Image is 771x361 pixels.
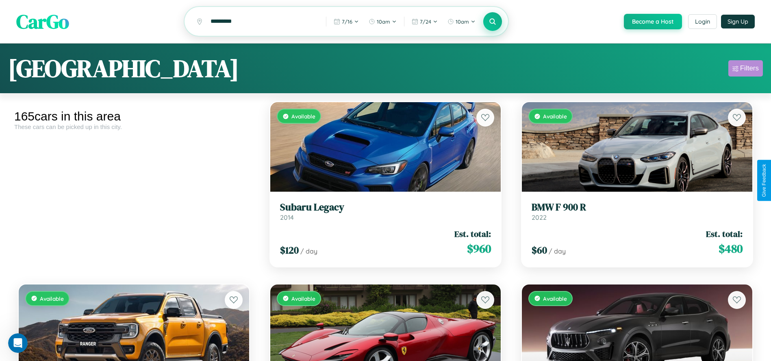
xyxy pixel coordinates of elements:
button: 7/16 [330,15,363,28]
button: 7/24 [408,15,442,28]
span: 10am [377,18,390,25]
span: $ 480 [719,241,743,257]
span: 7 / 16 [342,18,352,25]
span: 7 / 24 [420,18,431,25]
a: Subaru Legacy2014 [280,201,491,221]
span: 10am [456,18,469,25]
div: 165 cars in this area [14,109,254,123]
span: Available [291,295,315,302]
span: 2022 [532,213,547,221]
h3: Subaru Legacy [280,201,491,213]
span: / day [300,247,317,255]
button: 10am [443,15,480,28]
div: Give Feedback [761,164,767,197]
span: Est. total: [706,228,743,240]
iframe: Intercom live chat [8,333,28,353]
span: $ 960 [467,241,491,257]
span: / day [549,247,566,255]
button: 10am [365,15,401,28]
span: 2014 [280,213,294,221]
a: BMW F 900 R2022 [532,201,743,221]
div: Filters [740,64,759,72]
h1: [GEOGRAPHIC_DATA] [8,52,239,85]
span: Available [40,295,64,302]
div: These cars can be picked up in this city. [14,123,254,130]
h3: BMW F 900 R [532,201,743,213]
button: Filters [728,60,763,77]
button: Become a Host [624,14,682,29]
span: $ 120 [280,243,299,257]
span: $ 60 [532,243,547,257]
span: CarGo [16,8,69,35]
span: Available [543,113,567,120]
span: Available [543,295,567,302]
button: Sign Up [721,15,755,28]
span: Est. total: [454,228,491,240]
button: Login [688,14,717,29]
span: Available [291,113,315,120]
